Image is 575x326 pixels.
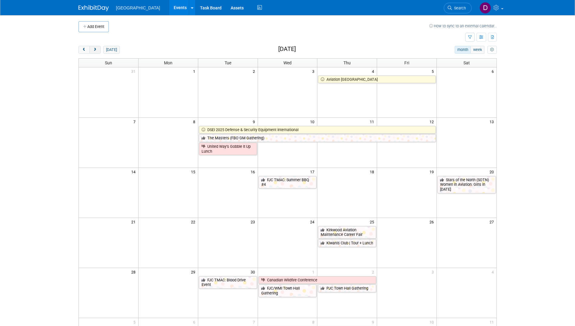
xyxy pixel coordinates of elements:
span: 6 [192,318,198,326]
span: 16 [250,168,258,175]
span: 12 [429,118,436,125]
span: 14 [131,168,138,175]
span: 30 [250,268,258,276]
a: Kirkwood Aviation Maintenance Career Fair [318,226,376,239]
span: 19 [429,168,436,175]
i: Personalize Calendar [490,48,494,52]
span: 7 [133,118,138,125]
button: Add Event [79,21,109,32]
span: 3 [431,268,436,276]
a: Aviation [GEOGRAPHIC_DATA] [318,76,436,83]
span: 25 [369,218,377,226]
button: week [470,46,484,54]
span: Tue [225,60,231,65]
span: 10 [429,318,436,326]
button: next [89,46,101,54]
span: Sun [105,60,112,65]
span: 6 [491,67,496,75]
span: Mon [164,60,172,65]
span: 17 [309,168,317,175]
span: 2 [371,268,377,276]
button: month [455,46,471,54]
span: 28 [131,268,138,276]
a: United Way’s Gobble It Up Lunch [199,143,257,155]
span: Thu [343,60,351,65]
span: 23 [250,218,258,226]
span: 31 [131,67,138,75]
button: prev [79,46,90,54]
span: 4 [371,67,377,75]
span: 21 [131,218,138,226]
span: Search [452,6,466,10]
a: FJC TMAC: Blood Drive Event [199,276,257,289]
a: Canadian Wildfire Conference [259,276,376,284]
span: 9 [371,318,377,326]
span: 4 [491,268,496,276]
span: 3 [312,67,317,75]
img: Danielle Hartman [480,2,491,14]
span: 22 [190,218,198,226]
h2: [DATE] [278,46,296,53]
span: 5 [133,318,138,326]
a: FJC/WMI Town Hall Gathering [259,284,317,297]
span: Fri [404,60,409,65]
span: 2 [252,67,258,75]
span: Wed [283,60,292,65]
a: The Masters (FBO GM Gathering) [199,134,436,142]
a: Search [444,3,472,13]
span: 20 [489,168,496,175]
span: 11 [489,318,496,326]
span: 1 [312,268,317,276]
a: Kiwanis Club | Tour + Lunch [318,239,376,247]
span: 8 [192,118,198,125]
a: FJC TMAC: Summer BBQ #4 [259,176,317,188]
span: 27 [489,218,496,226]
span: 18 [369,168,377,175]
span: 24 [309,218,317,226]
span: 9 [252,118,258,125]
span: Sat [463,60,470,65]
span: 13 [489,118,496,125]
span: 11 [369,118,377,125]
span: 1 [192,67,198,75]
span: 7 [252,318,258,326]
span: 10 [309,118,317,125]
button: [DATE] [103,46,119,54]
a: PJC Town Hall Gathering [318,284,376,292]
span: 29 [190,268,198,276]
a: How to sync to an external calendar... [429,24,497,28]
img: ExhibitDay [79,5,109,11]
button: myCustomButton [487,46,496,54]
a: DSEI 2025 Defense & Security Equipment International [199,126,436,134]
a: Stars of the North (SOTN) Women in Aviation: Girls in [DATE] [437,176,496,193]
span: 15 [190,168,198,175]
span: 5 [431,67,436,75]
span: 26 [429,218,436,226]
span: 8 [312,318,317,326]
span: [GEOGRAPHIC_DATA] [116,5,160,10]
